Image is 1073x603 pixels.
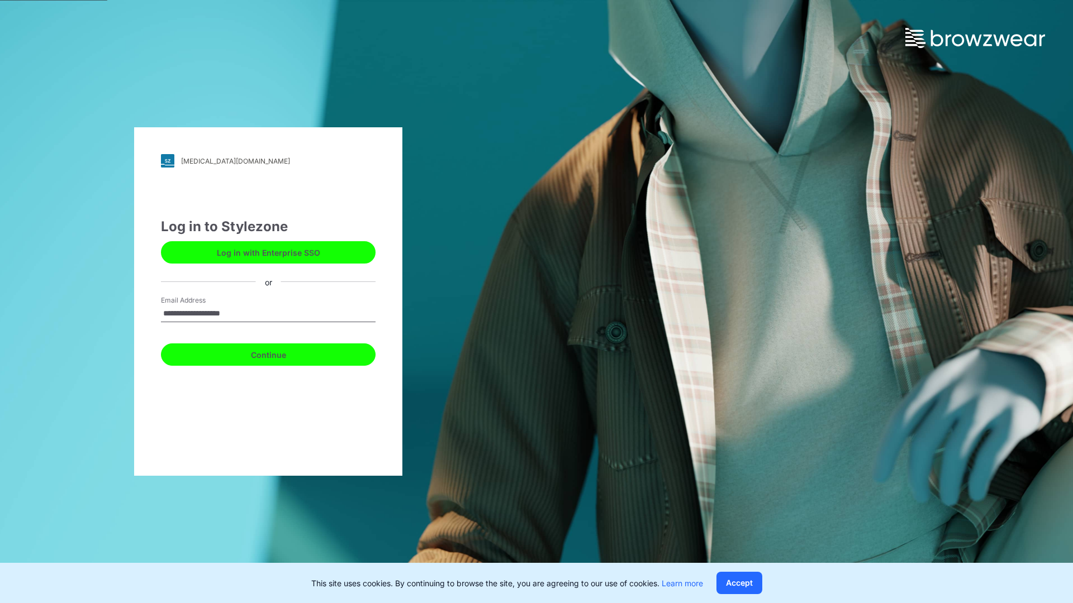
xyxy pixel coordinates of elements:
img: browzwear-logo.73288ffb.svg [905,28,1045,48]
div: [MEDICAL_DATA][DOMAIN_NAME] [181,157,290,165]
button: Accept [716,572,762,594]
div: Log in to Stylezone [161,217,376,237]
button: Log in with Enterprise SSO [161,241,376,264]
div: or [256,276,281,288]
label: Email Address [161,295,239,305]
img: svg+xml;base64,PHN2ZyB3aWR0aD0iMjgiIGhlaWdodD0iMjgiIHZpZXdCb3g9IjAgMCAyOCAyOCIgZmlsbD0ibm9uZSIgeG... [161,154,174,167]
a: Learn more [662,578,703,588]
p: This site uses cookies. By continuing to browse the site, you are agreeing to our use of cookies. [311,577,703,589]
a: [MEDICAL_DATA][DOMAIN_NAME] [161,154,376,167]
button: Continue [161,343,376,366]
